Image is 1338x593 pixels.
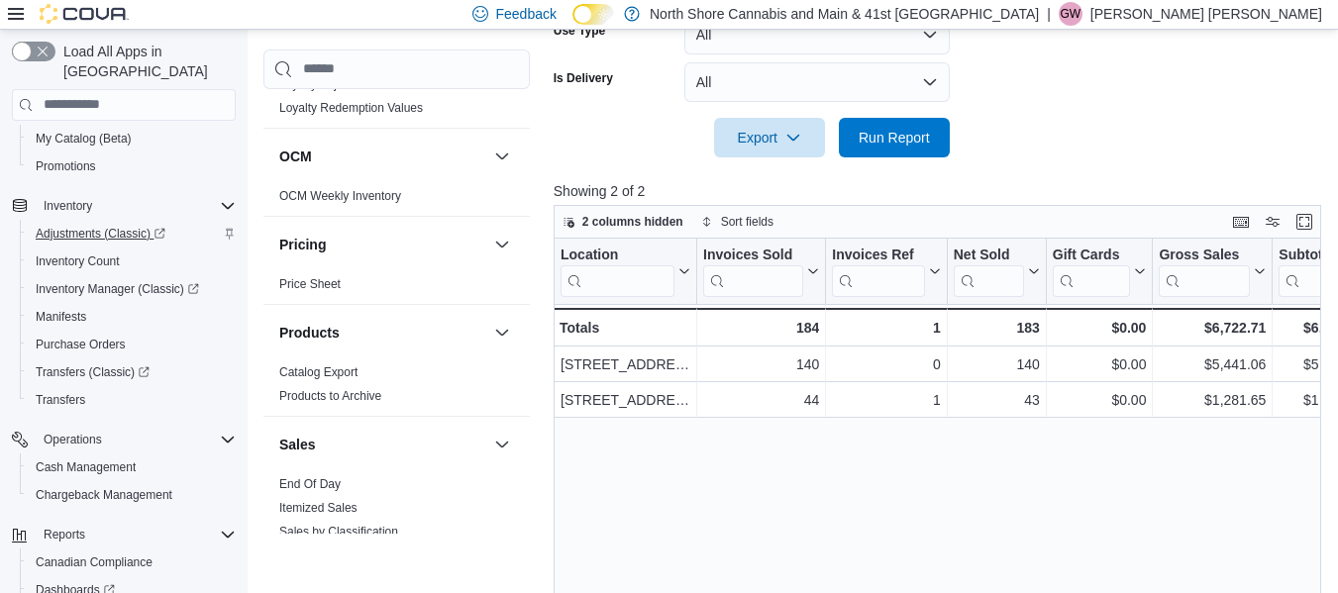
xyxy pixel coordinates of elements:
span: Load All Apps in [GEOGRAPHIC_DATA] [55,42,236,81]
span: Inventory [36,194,236,218]
span: Reports [44,527,85,543]
div: $0.00 [1053,388,1147,412]
button: Display options [1261,210,1285,234]
button: Reports [4,521,244,548]
a: Price Sheet [279,277,341,291]
span: Cash Management [36,459,136,475]
button: Sales [279,435,486,454]
span: GW [1060,2,1081,26]
div: 44 [703,388,819,412]
div: $0.00 [1053,316,1147,340]
span: Canadian Compliance [28,550,236,574]
a: Manifests [28,305,94,329]
span: Loyalty Redemption Values [279,100,423,116]
p: Showing 2 of 2 [554,181,1329,201]
span: Price Sheet [279,276,341,292]
div: Loyalty [263,72,530,128]
a: Purchase Orders [28,333,134,356]
button: Enter fullscreen [1292,210,1316,234]
div: Gross Sales [1159,247,1250,265]
span: Inventory Count [36,253,120,269]
a: Adjustments (Classic) [28,222,173,246]
button: Transfers [20,386,244,414]
span: Inventory [44,198,92,214]
button: Manifests [20,303,244,331]
a: Inventory Manager (Classic) [28,277,207,301]
span: 2 columns hidden [582,214,683,230]
span: Purchase Orders [36,337,126,352]
button: Canadian Compliance [20,548,244,576]
span: Catalog Export [279,364,358,380]
div: 43 [954,388,1040,412]
span: Operations [36,428,236,451]
a: Catalog Export [279,365,358,379]
span: Sort fields [721,214,773,230]
a: Transfers (Classic) [28,360,157,384]
button: Export [714,118,825,157]
h3: OCM [279,147,312,166]
button: Chargeback Management [20,481,244,509]
div: Totals [560,316,690,340]
div: 140 [703,352,819,376]
button: Inventory [36,194,100,218]
span: Promotions [36,158,96,174]
span: Promotions [28,154,236,178]
span: My Catalog (Beta) [36,131,132,147]
span: Adjustments (Classic) [36,226,165,242]
div: Invoices Ref [832,247,924,265]
div: Invoices Ref [832,247,924,297]
img: Cova [40,4,129,24]
div: Griffin Wright [1059,2,1082,26]
span: Inventory Manager (Classic) [28,277,236,301]
button: Purchase Orders [20,331,244,358]
span: Chargeback Management [28,483,236,507]
span: Run Report [859,128,930,148]
label: Is Delivery [554,70,613,86]
span: Operations [44,432,102,447]
span: Reports [36,523,236,546]
div: 1 [832,388,940,412]
button: Invoices Sold [703,247,819,297]
a: Inventory Count [28,249,128,273]
a: Transfers (Classic) [20,358,244,386]
a: Itemized Sales [279,501,358,515]
div: 184 [703,316,819,340]
div: Gift Card Sales [1053,247,1131,297]
span: Transfers [36,392,85,408]
div: Products [263,360,530,416]
span: Export [726,118,813,157]
span: OCM Weekly Inventory [279,188,401,204]
button: Operations [36,428,110,451]
button: 2 columns hidden [555,210,691,234]
span: Dark Mode [572,25,573,26]
button: Products [490,321,514,345]
div: 140 [954,352,1040,376]
button: Reports [36,523,93,546]
div: Invoices Sold [703,247,803,265]
span: Canadian Compliance [36,554,153,570]
button: Inventory [4,192,244,220]
p: North Shore Cannabis and Main & 41st [GEOGRAPHIC_DATA] [650,2,1039,26]
span: Manifests [28,305,236,329]
span: Inventory Count [28,249,236,273]
span: My Catalog (Beta) [28,127,236,150]
button: Inventory Count [20,247,244,275]
span: End Of Day [279,476,341,492]
a: OCM Weekly Inventory [279,189,401,203]
span: Feedback [496,4,557,24]
button: My Catalog (Beta) [20,125,244,152]
div: Location [561,247,674,297]
a: Adjustments (Classic) [20,220,244,247]
button: OCM [490,145,514,168]
div: Invoices Sold [703,247,803,297]
button: Operations [4,426,244,453]
button: OCM [279,147,486,166]
div: Gift Cards [1053,247,1131,265]
span: Purchase Orders [28,333,236,356]
span: Inventory Manager (Classic) [36,281,199,297]
a: Cash Management [28,455,144,479]
div: OCM [263,184,530,216]
span: Sales by Classification [279,524,398,540]
div: [STREET_ADDRESS] [561,388,690,412]
button: Gift Cards [1053,247,1147,297]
